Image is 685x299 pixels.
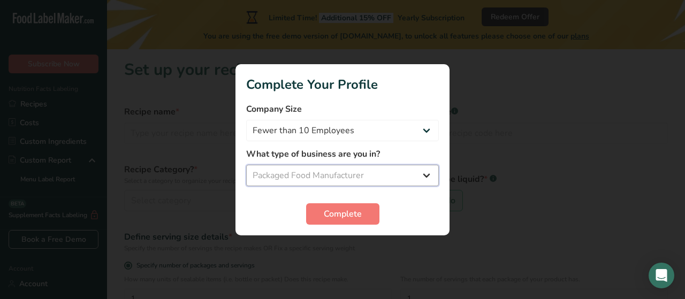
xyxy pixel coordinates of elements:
[246,148,439,160] label: What type of business are you in?
[649,263,674,288] div: Open Intercom Messenger
[324,208,362,220] span: Complete
[246,75,439,94] h1: Complete Your Profile
[246,103,439,116] label: Company Size
[306,203,379,225] button: Complete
